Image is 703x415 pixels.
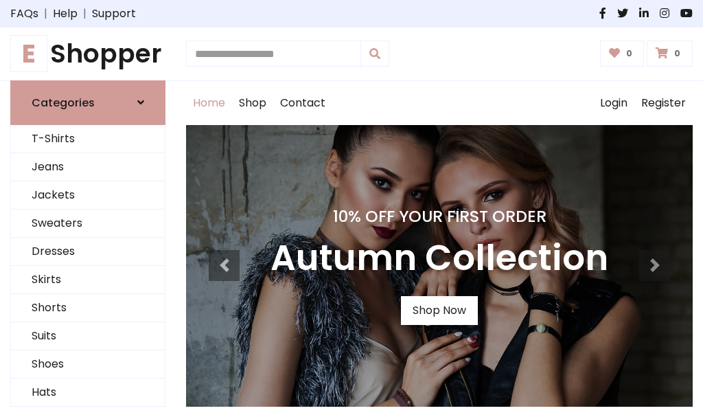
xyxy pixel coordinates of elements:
[401,296,478,325] a: Shop Now
[671,47,684,60] span: 0
[10,80,165,125] a: Categories
[232,81,273,125] a: Shop
[10,38,165,69] h1: Shopper
[78,5,92,22] span: |
[10,35,47,72] span: E
[11,210,165,238] a: Sweaters
[11,153,165,181] a: Jeans
[10,38,165,69] a: EShopper
[11,322,165,350] a: Suits
[593,81,634,125] a: Login
[11,379,165,407] a: Hats
[11,238,165,266] a: Dresses
[186,81,232,125] a: Home
[11,294,165,322] a: Shorts
[270,237,608,280] h3: Autumn Collection
[10,5,38,22] a: FAQs
[634,81,693,125] a: Register
[11,125,165,153] a: T-Shirts
[623,47,636,60] span: 0
[38,5,53,22] span: |
[32,96,95,109] h6: Categories
[11,181,165,210] a: Jackets
[647,41,693,67] a: 0
[11,266,165,294] a: Skirts
[600,41,645,67] a: 0
[270,207,608,226] h4: 10% Off Your First Order
[92,5,136,22] a: Support
[273,81,332,125] a: Contact
[53,5,78,22] a: Help
[11,350,165,379] a: Shoes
